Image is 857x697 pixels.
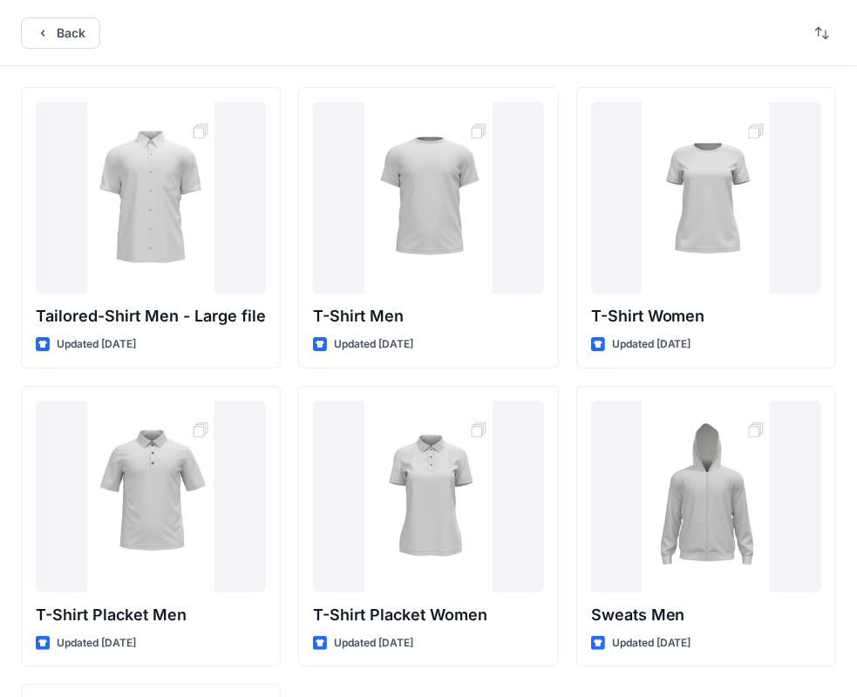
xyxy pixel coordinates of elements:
[313,603,543,627] p: T-Shirt Placket Women
[612,634,691,653] p: Updated [DATE]
[313,401,543,592] a: T-Shirt Placket Women
[57,335,136,354] p: Updated [DATE]
[36,304,266,328] p: Tailored-Shirt Men - Large file
[334,634,413,653] p: Updated [DATE]
[591,401,821,592] a: Sweats Men
[57,634,136,653] p: Updated [DATE]
[36,603,266,627] p: T-Shirt Placket Men
[612,335,691,354] p: Updated [DATE]
[21,17,100,49] button: Back
[36,102,266,294] a: Tailored-Shirt Men - Large file
[334,335,413,354] p: Updated [DATE]
[313,304,543,328] p: T-Shirt Men
[313,102,543,294] a: T-Shirt Men
[36,401,266,592] a: T-Shirt Placket Men
[591,102,821,294] a: T-Shirt Women
[591,304,821,328] p: T-Shirt Women
[591,603,821,627] p: Sweats Men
